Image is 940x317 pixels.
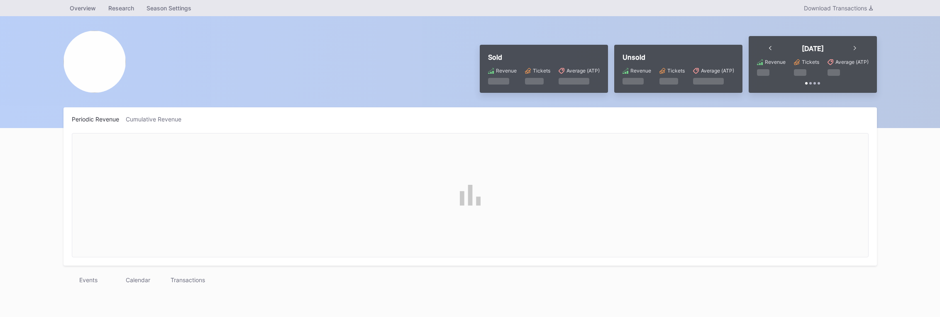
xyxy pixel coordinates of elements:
div: Tickets [533,68,550,74]
div: Tickets [802,59,819,65]
div: Calendar [113,274,163,286]
a: Season Settings [140,2,198,14]
div: Tickets [667,68,685,74]
div: Periodic Revenue [72,116,126,123]
div: Revenue [630,68,651,74]
div: Average (ATP) [835,59,869,65]
div: Revenue [765,59,786,65]
div: Revenue [496,68,517,74]
a: Overview [63,2,102,14]
div: Cumulative Revenue [126,116,188,123]
div: Average (ATP) [566,68,600,74]
div: Average (ATP) [701,68,734,74]
div: Download Transactions [804,5,873,12]
div: Events [63,274,113,286]
div: Unsold [623,53,734,61]
button: Download Transactions [800,2,877,14]
div: [DATE] [802,44,824,53]
a: Research [102,2,140,14]
div: Sold [488,53,600,61]
div: Transactions [163,274,213,286]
